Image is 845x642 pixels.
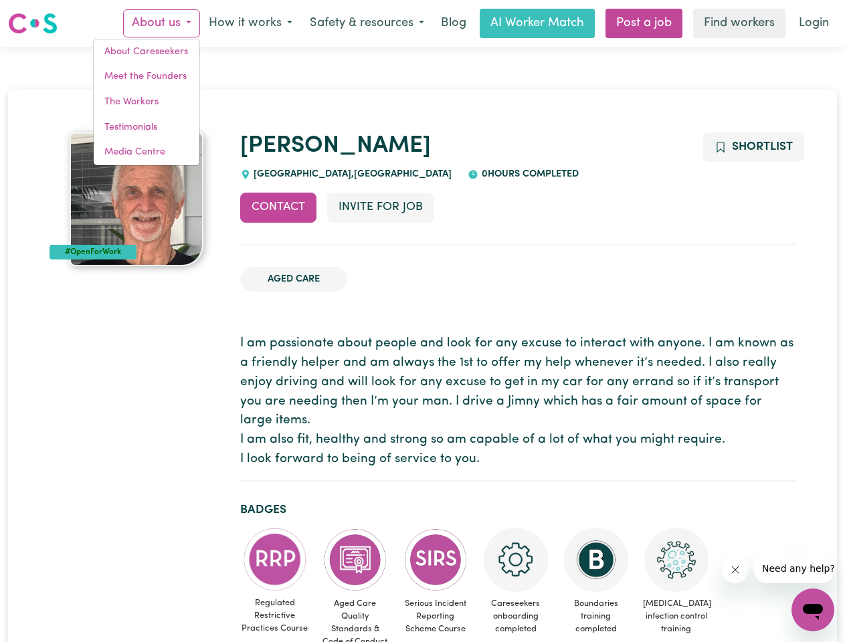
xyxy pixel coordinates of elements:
[403,528,468,592] img: CS Academy: Serious Incident Reporting Scheme course completed
[478,169,579,179] span: 0 hours completed
[480,9,595,38] a: AI Worker Match
[605,9,682,38] a: Post a job
[561,592,631,641] span: Boundaries training completed
[70,132,203,266] img: Kenneth
[94,64,199,90] a: Meet the Founders
[240,334,796,469] p: I am passionate about people and look for any excuse to interact with anyone. I am known as a fri...
[754,554,834,583] iframe: Message from company
[642,592,711,641] span: [MEDICAL_DATA] infection control training
[791,9,837,38] a: Login
[94,90,199,115] a: The Workers
[693,9,785,38] a: Find workers
[240,591,310,641] span: Regulated Restrictive Practices Course
[732,141,793,152] span: Shortlist
[240,503,796,517] h2: Badges
[240,134,431,158] a: [PERSON_NAME]
[644,528,709,592] img: CS Academy: COVID-19 Infection Control Training course completed
[94,140,199,165] a: Media Centre
[123,9,200,37] button: About us
[240,193,316,222] button: Contact
[564,528,628,592] img: CS Academy: Boundaries in care and support work course completed
[50,245,137,259] div: #OpenForWork
[50,132,224,266] a: Kenneth's profile picture'#OpenForWork
[8,11,58,35] img: Careseekers logo
[301,9,433,37] button: Safety & resources
[327,193,434,222] button: Invite for Job
[401,592,470,641] span: Serious Incident Reporting Scheme Course
[94,115,199,140] a: Testimonials
[433,9,474,38] a: Blog
[481,592,551,641] span: Careseekers onboarding completed
[8,8,58,39] a: Careseekers logo
[200,9,301,37] button: How it works
[703,132,804,162] button: Add to shortlist
[243,528,307,591] img: CS Academy: Regulated Restrictive Practices course completed
[94,39,199,65] a: About Careseekers
[722,556,749,583] iframe: Close message
[323,528,387,592] img: CS Academy: Aged Care Quality Standards & Code of Conduct course completed
[240,267,347,292] li: Aged Care
[791,588,834,631] iframe: Button to launch messaging window
[251,169,452,179] span: [GEOGRAPHIC_DATA] , [GEOGRAPHIC_DATA]
[484,528,548,592] img: CS Academy: Careseekers Onboarding course completed
[93,39,200,166] div: About us
[8,9,81,20] span: Need any help?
